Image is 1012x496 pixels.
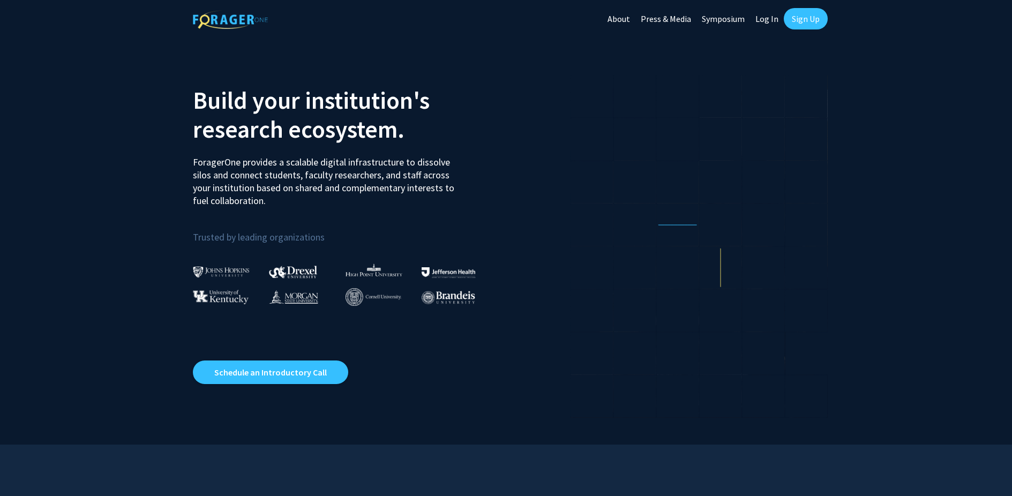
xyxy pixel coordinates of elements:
img: University of Kentucky [193,290,249,304]
img: Morgan State University [269,290,318,304]
img: ForagerOne Logo [193,10,268,29]
a: Opens in a new tab [193,360,348,384]
a: Sign Up [784,8,828,29]
p: Trusted by leading organizations [193,216,498,245]
img: Drexel University [269,266,317,278]
img: Brandeis University [422,291,475,304]
p: ForagerOne provides a scalable digital infrastructure to dissolve silos and connect students, fac... [193,148,462,207]
h2: Build your institution's research ecosystem. [193,86,498,144]
img: Cornell University [346,288,401,306]
img: Thomas Jefferson University [422,267,475,277]
img: High Point University [346,264,402,276]
img: Johns Hopkins University [193,266,250,277]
